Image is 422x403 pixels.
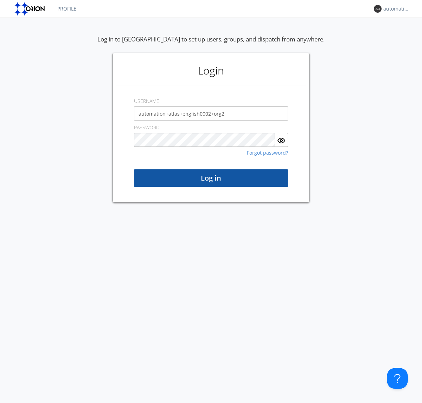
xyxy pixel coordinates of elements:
img: 373638.png [374,5,382,13]
div: automation+atlas+english0002+org2 [383,5,410,12]
input: Password [134,133,275,147]
h1: Login [116,57,306,85]
img: orion-labs-logo.svg [14,2,47,16]
img: eye.svg [277,136,286,145]
a: Forgot password? [247,150,288,155]
button: Log in [134,169,288,187]
div: Log in to [GEOGRAPHIC_DATA] to set up users, groups, and dispatch from anywhere. [97,35,325,53]
label: USERNAME [134,98,159,105]
label: PASSWORD [134,124,160,131]
button: Show Password [275,133,288,147]
iframe: Toggle Customer Support [387,368,408,389]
